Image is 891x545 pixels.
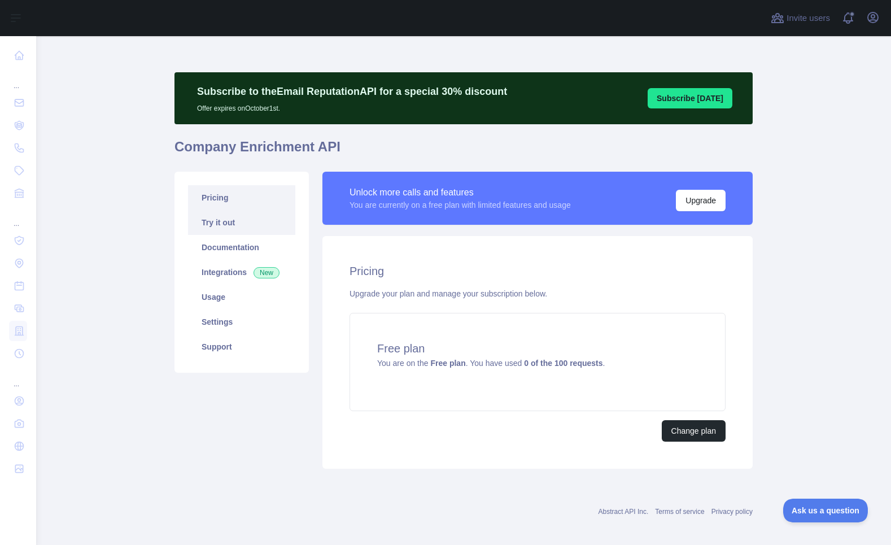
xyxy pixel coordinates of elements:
[783,499,868,522] iframe: Toggle Customer Support
[188,309,295,334] a: Settings
[377,359,605,368] span: You are on the . You have used .
[676,190,726,211] button: Upgrade
[188,210,295,235] a: Try it out
[197,99,507,113] p: Offer expires on October 1st.
[662,420,726,442] button: Change plan
[188,185,295,210] a: Pricing
[655,508,704,516] a: Terms of service
[711,508,753,516] a: Privacy policy
[524,359,602,368] strong: 0 of the 100 requests
[174,138,753,165] h1: Company Enrichment API
[350,263,726,279] h2: Pricing
[254,267,279,278] span: New
[9,68,27,90] div: ...
[197,84,507,99] p: Subscribe to the Email Reputation API for a special 30 % discount
[599,508,649,516] a: Abstract API Inc.
[188,260,295,285] a: Integrations New
[768,9,832,27] button: Invite users
[350,186,571,199] div: Unlock more calls and features
[350,288,726,299] div: Upgrade your plan and manage your subscription below.
[648,88,732,108] button: Subscribe [DATE]
[350,199,571,211] div: You are currently on a free plan with limited features and usage
[188,334,295,359] a: Support
[377,341,698,356] h4: Free plan
[430,359,465,368] strong: Free plan
[787,12,830,25] span: Invite users
[9,366,27,389] div: ...
[188,235,295,260] a: Documentation
[9,206,27,228] div: ...
[188,285,295,309] a: Usage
